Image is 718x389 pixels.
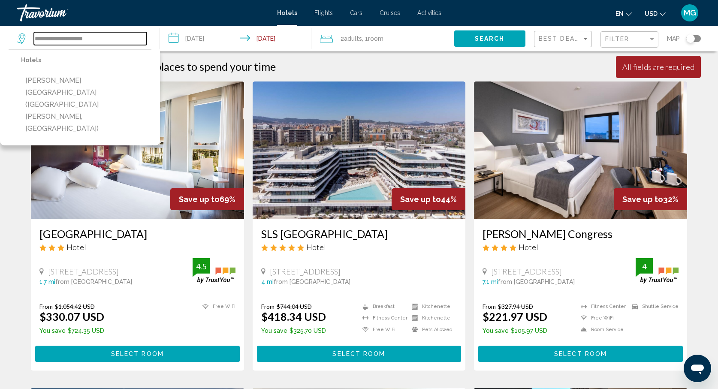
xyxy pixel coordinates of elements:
[605,36,630,42] span: Filter
[21,54,151,66] p: Hotels
[261,227,457,240] a: SLS [GEOGRAPHIC_DATA]
[554,351,607,358] span: Select Room
[39,327,104,334] p: $724.35 USD
[277,9,297,16] a: Hotels
[368,35,383,42] span: Room
[483,327,509,334] span: You save
[35,346,240,362] button: Select Room
[193,258,235,283] img: trustyou-badge.svg
[332,351,385,358] span: Select Room
[39,303,53,310] span: From
[483,303,496,310] span: From
[667,33,680,45] span: Map
[483,310,547,323] ins: $221.97 USD
[277,303,312,310] del: $744.04 USD
[407,303,457,310] li: Kitchenette
[362,33,383,45] span: , 1
[358,314,407,322] li: Fitness Center
[311,26,454,51] button: Travelers: 2 adults, 0 children
[417,9,441,16] a: Activities
[645,7,666,20] button: Change currency
[491,267,562,276] span: [STREET_ADDRESS]
[636,258,679,283] img: trustyou-badge.svg
[454,30,525,46] button: Search
[576,326,627,333] li: Room Service
[679,4,701,22] button: User Menu
[478,348,683,357] a: Select Room
[35,348,240,357] a: Select Room
[483,327,547,334] p: $105.97 USD
[55,303,95,310] del: $1,054.42 USD
[407,326,457,333] li: Pets Allowed
[341,33,362,45] span: 2
[576,303,627,310] li: Fitness Center
[31,81,244,219] img: Hotel image
[478,346,683,362] button: Select Room
[474,81,687,219] img: Hotel image
[155,60,276,73] span: places to spend your time
[17,4,268,21] a: Travorium
[261,278,274,285] span: 4 mi
[261,303,275,310] span: From
[350,9,362,16] a: Cars
[475,36,505,42] span: Search
[358,303,407,310] li: Breakfast
[306,242,326,252] span: Hotel
[274,278,350,285] span: from [GEOGRAPHIC_DATA]
[483,242,679,252] div: 4 star Hotel
[519,242,538,252] span: Hotel
[380,9,400,16] a: Cruises
[614,188,687,210] div: 32%
[622,62,694,72] div: All fields are required
[270,267,341,276] span: [STREET_ADDRESS]
[39,327,66,334] span: You save
[680,35,701,42] button: Toggle map
[39,310,104,323] ins: $330.07 USD
[600,31,658,48] button: Filter
[257,348,462,357] a: Select Room
[66,242,86,252] span: Hotel
[261,327,287,334] span: You save
[684,355,711,382] iframe: Button to launch messaging window
[684,9,696,17] span: MG
[483,278,498,285] span: 7.1 mi
[392,188,465,210] div: 44%
[407,314,457,322] li: Kitchenette
[179,195,220,204] span: Save up to
[198,303,235,310] li: Free WiFi
[170,188,244,210] div: 69%
[498,278,575,285] span: from [GEOGRAPHIC_DATA]
[160,26,311,51] button: Check-in date: Nov 14, 2025 Check-out date: Nov 16, 2025
[261,242,457,252] div: 5 star Hotel
[539,35,584,42] span: Best Deals
[483,227,679,240] a: [PERSON_NAME] Congress
[136,60,276,73] h2: 669
[48,267,119,276] span: [STREET_ADDRESS]
[39,278,55,285] span: 1.7 mi
[400,195,441,204] span: Save up to
[539,36,589,43] mat-select: Sort by
[622,195,663,204] span: Save up to
[615,7,632,20] button: Change language
[344,35,362,42] span: Adults
[261,327,326,334] p: $325.70 USD
[257,346,462,362] button: Select Room
[55,278,132,285] span: from [GEOGRAPHIC_DATA]
[39,227,235,240] a: [GEOGRAPHIC_DATA]
[314,9,333,16] a: Flights
[636,261,653,271] div: 4
[645,10,658,17] span: USD
[498,303,533,310] del: $327.94 USD
[21,72,151,137] button: [PERSON_NAME][GEOGRAPHIC_DATA] ([GEOGRAPHIC_DATA][PERSON_NAME], [GEOGRAPHIC_DATA])
[261,310,326,323] ins: $418.34 USD
[253,81,466,219] img: Hotel image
